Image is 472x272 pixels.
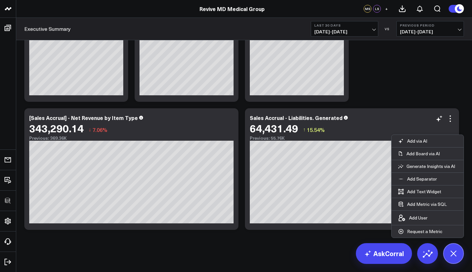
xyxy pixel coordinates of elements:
div: 64,431.49 [250,122,298,134]
b: Previous Period [400,23,460,27]
button: Generate Insights via AI [392,160,464,172]
span: 7.06% [92,126,107,133]
p: Add User [409,215,428,221]
p: Request a Metric [407,229,442,234]
p: Add via AI [407,138,427,144]
p: Add Separator [407,176,437,182]
button: Add via AI [392,135,434,147]
a: Executive Summary [24,25,71,32]
button: + [382,5,390,13]
span: + [385,6,388,11]
span: 15.54% [307,126,325,133]
button: Add Separator [392,173,443,185]
button: Add User [392,211,434,225]
span: [DATE] - [DATE] [314,29,375,34]
button: Add Metric via SQL [392,198,453,210]
span: ↓ [89,125,91,134]
button: Request a Metric [392,225,449,238]
button: Add Board via AI [392,148,464,160]
div: [Sales Accrual] - Net Revenue by Item Type [29,114,138,121]
div: 343,290.14 [29,122,84,134]
div: Previous: 55.76K [250,136,454,141]
div: Previous: 369.36K [29,136,234,141]
span: [DATE] - [DATE] [400,29,460,34]
div: Sales Accrual - Liabilities. Generated [250,114,343,121]
button: Add Text Widget [392,185,448,198]
a: Revive MD Medical Group [200,5,265,12]
button: Last 30 Days[DATE]-[DATE] [311,21,378,37]
a: AskCorral [356,243,412,264]
div: LS [373,5,381,13]
button: Previous Period[DATE]-[DATE] [396,21,464,37]
span: ↑ [303,125,306,134]
div: MS [364,5,371,13]
div: VS [381,27,393,31]
b: Last 30 Days [314,23,375,27]
p: Generate Insights via AI [406,163,455,169]
p: Add Board via AI [406,151,440,157]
